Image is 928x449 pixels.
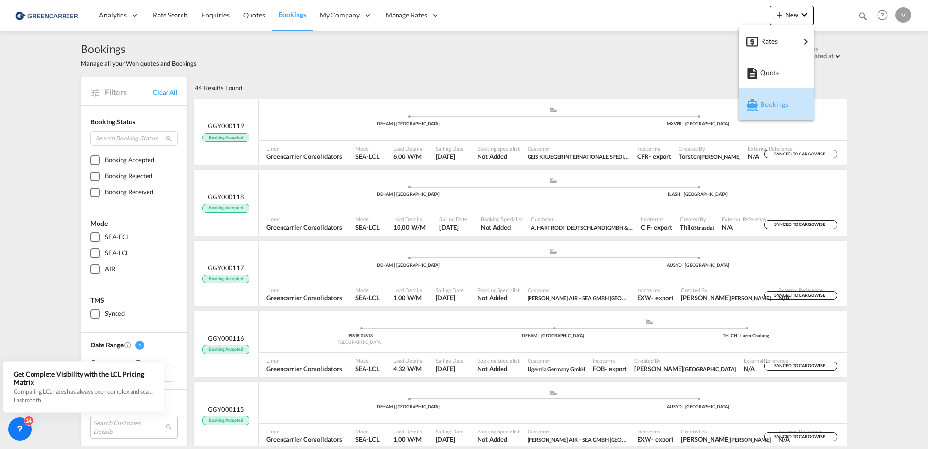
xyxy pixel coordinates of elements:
[739,88,814,120] button: Bookings
[800,36,812,48] md-icon: icon-chevron-right
[761,32,773,51] span: Rates
[746,92,806,117] div: Bookings
[739,57,814,88] button: Quote
[760,63,771,83] span: Quote
[746,61,806,85] div: Quote
[760,95,771,114] span: Bookings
